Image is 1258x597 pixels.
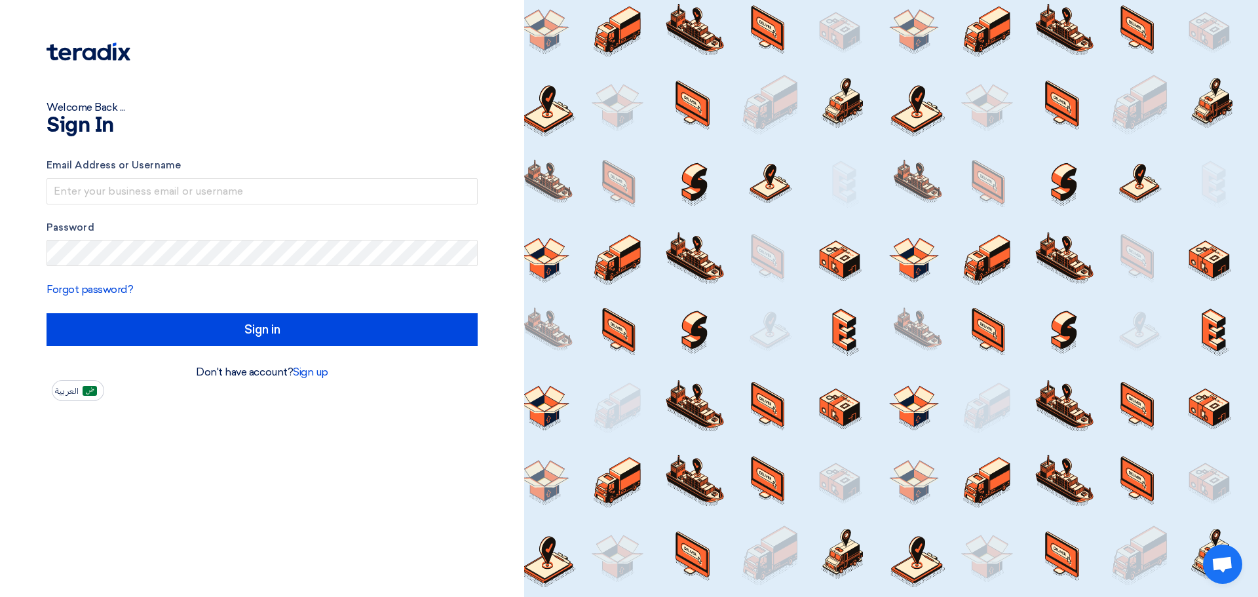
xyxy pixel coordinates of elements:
[47,158,478,173] label: Email Address or Username
[47,283,133,296] a: Forgot password?
[47,178,478,204] input: Enter your business email or username
[52,380,104,401] button: العربية
[293,366,328,378] a: Sign up
[47,100,478,115] div: Welcome Back ...
[83,386,97,396] img: ar-AR.png
[47,364,478,380] div: Don't have account?
[47,220,478,235] label: Password
[47,313,478,346] input: Sign in
[47,115,478,136] h1: Sign In
[1203,545,1242,584] div: Open chat
[55,387,79,396] span: العربية
[47,43,130,61] img: Teradix logo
